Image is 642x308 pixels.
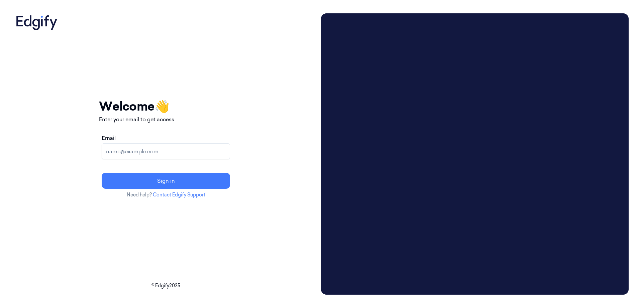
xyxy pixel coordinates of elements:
label: Email [102,134,116,142]
button: Sign in [102,173,230,189]
input: name@example.com [102,143,230,159]
a: Contact Edgify Support [153,192,205,198]
p: Enter your email to get access [99,115,233,123]
h1: Welcome 👋 [99,97,233,115]
p: Need help? [99,191,233,198]
p: © Edgify 2025 [13,282,318,289]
